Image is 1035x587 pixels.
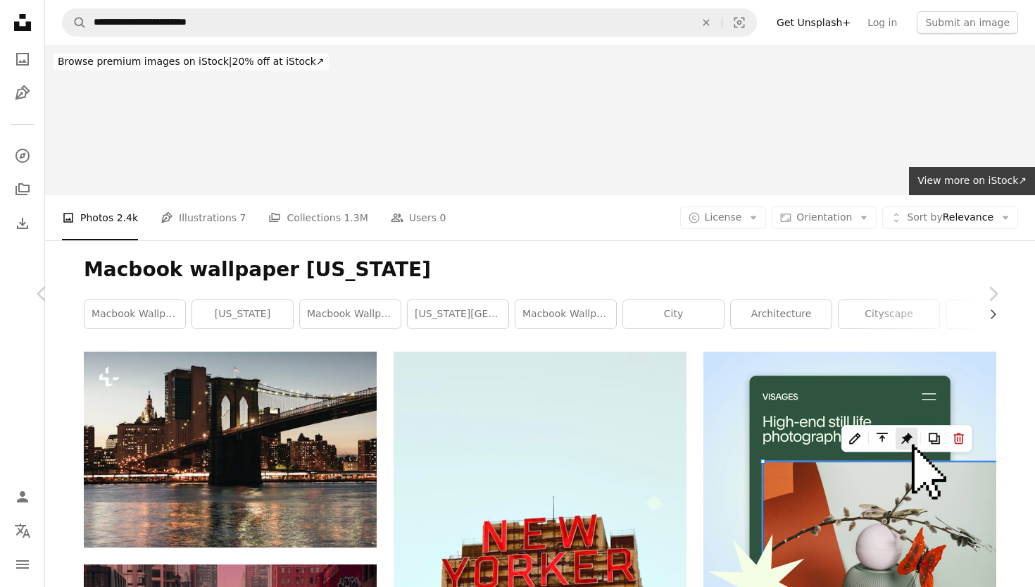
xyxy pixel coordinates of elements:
[58,56,232,67] span: Browse premium images on iStock |
[240,210,246,225] span: 7
[859,11,905,34] a: Log in
[768,11,859,34] a: Get Unsplash+
[8,175,37,204] a: Collections
[63,9,87,36] button: Search Unsplash
[439,210,446,225] span: 0
[8,483,37,511] a: Log in / Sign up
[951,226,1035,362] a: Next
[8,517,37,545] button: Language
[408,300,508,328] a: [US_STATE][GEOGRAPHIC_DATA] wallpaper
[394,540,686,553] a: a very tall building with a sign on top of it
[8,79,37,107] a: Illustrations
[192,300,293,328] a: [US_STATE]
[344,210,368,225] span: 1.3M
[161,195,246,240] a: Illustrations 7
[691,9,722,36] button: Clear
[907,211,993,225] span: Relevance
[515,300,616,328] a: macbook wallpaper city
[680,206,767,229] button: License
[84,300,185,328] a: macbook wallpaper
[772,206,877,229] button: Orientation
[722,9,756,36] button: Visual search
[84,257,996,283] h1: Macbook wallpaper [US_STATE]
[45,45,337,79] a: Browse premium images on iStock|20% off at iStock↗
[62,8,757,37] form: Find visuals sitewide
[8,45,37,73] a: Photos
[731,300,832,328] a: architecture
[907,211,942,223] span: Sort by
[623,300,724,328] a: city
[8,550,37,579] button: Menu
[882,206,1018,229] button: Sort byRelevance
[796,211,852,223] span: Orientation
[300,300,401,328] a: macbook wallpaper nyc
[839,300,939,328] a: cityscape
[84,443,377,456] a: Brooklyn bridge of New York. City Concept.
[909,167,1035,195] a: View more on iStock↗
[268,195,368,240] a: Collections 1.3M
[84,352,377,548] img: Brooklyn bridge of New York. City Concept.
[8,209,37,237] a: Download History
[705,211,742,223] span: License
[917,11,1018,34] button: Submit an image
[917,175,1027,186] span: View more on iStock ↗
[54,54,329,70] div: 20% off at iStock ↗
[391,195,446,240] a: Users 0
[8,142,37,170] a: Explore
